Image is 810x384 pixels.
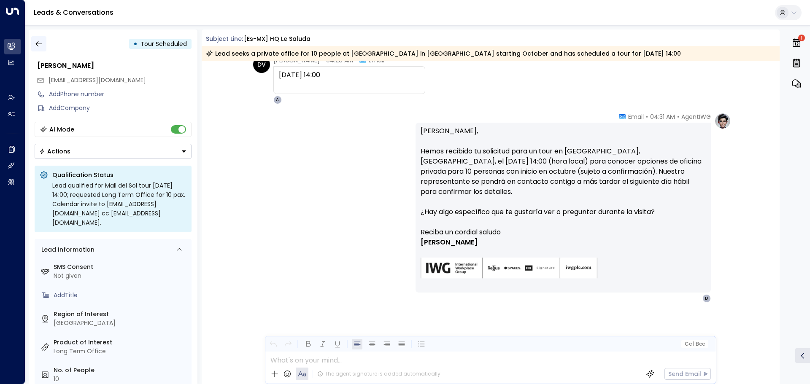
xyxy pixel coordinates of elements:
[421,227,501,237] span: Reciba un cordial saludo
[244,35,310,43] div: [es-MX] HQ le saluda
[273,96,282,104] div: A
[37,61,192,71] div: [PERSON_NAME]
[677,113,679,121] span: •
[206,35,243,43] span: Subject Line:
[421,126,706,227] p: [PERSON_NAME], Hemos recibido tu solicitud para un tour en [GEOGRAPHIC_DATA], [GEOGRAPHIC_DATA], ...
[421,258,598,279] img: AIorK4zU2Kz5WUNqa9ifSKC9jFH1hjwenjvh85X70KBOPduETvkeZu4OqG8oPuqbwvp3xfXcMQJCRtwYb-SG
[54,366,188,375] label: No. of People
[283,339,293,349] button: Redo
[268,339,278,349] button: Undo
[49,125,74,134] div: AI Mode
[54,319,188,328] div: [GEOGRAPHIC_DATA]
[54,271,188,280] div: Not given
[49,76,146,84] span: [EMAIL_ADDRESS][DOMAIN_NAME]
[34,8,113,17] a: Leads & Conversations
[206,49,681,58] div: Lead seeks a private office for 10 people at [GEOGRAPHIC_DATA] in [GEOGRAPHIC_DATA] starting Octo...
[702,294,711,303] div: D
[133,36,138,51] div: •
[317,370,440,378] div: The agent signature is added automatically
[789,34,804,52] button: 1
[140,40,187,48] span: Tour Scheduled
[35,144,192,159] button: Actions
[628,113,644,121] span: Email
[693,341,694,347] span: |
[714,113,731,129] img: profile-logo.png
[421,237,478,247] span: [PERSON_NAME]
[49,104,192,113] div: AddCompany
[49,90,192,99] div: AddPhone number
[35,144,192,159] div: Button group with a nested menu
[646,113,648,121] span: •
[38,245,94,254] div: Lead Information
[650,113,675,121] span: 04:31 AM
[421,227,706,289] div: Signature
[54,347,188,356] div: Long Term Office
[54,310,188,319] label: Region of Interest
[54,291,188,300] div: AddTitle
[279,70,420,80] div: [DATE] 14:00
[681,340,708,348] button: Cc|Bcc
[49,76,146,85] span: turok3000+test12@gmail.com
[52,171,186,179] p: Qualification Status
[52,181,186,227] div: Lead qualified for Mall del Sol tour [DATE] 14:00; requested Long Term Office for 10 pax. Calenda...
[54,263,188,271] label: SMS Consent
[54,375,188,384] div: 10
[798,35,805,41] span: 1
[684,341,705,347] span: Cc Bcc
[54,338,188,347] label: Product of Interest
[681,113,711,121] span: AgentIWG
[253,56,270,73] div: DV
[39,148,70,155] div: Actions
